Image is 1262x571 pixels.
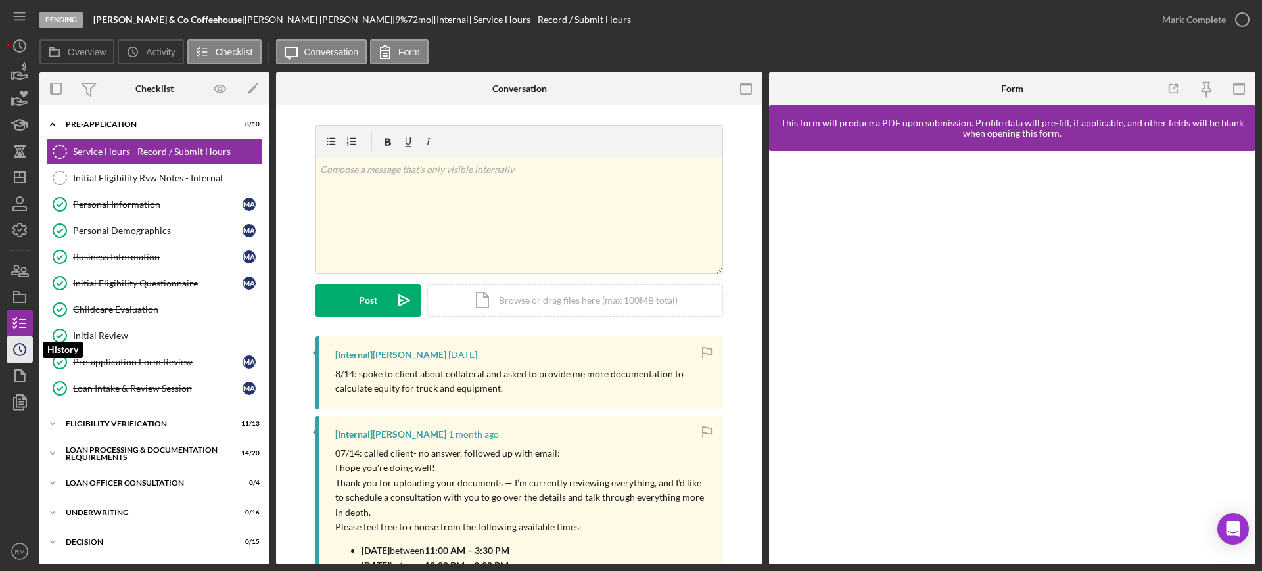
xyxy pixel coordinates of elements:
div: Loan Processing & Documentation Requirements [66,446,227,461]
button: RM [7,538,33,564]
button: Activity [118,39,183,64]
div: Form [1001,83,1023,94]
div: Pending [39,12,83,28]
button: Overview [39,39,114,64]
div: [Internal] [PERSON_NAME] [335,429,446,440]
div: M A [243,198,256,211]
a: Personal InformationMA [46,191,263,217]
button: Conversation [276,39,367,64]
a: Childcare Evaluation [46,296,263,323]
strong: [DATE] [362,545,390,556]
div: Decision [66,538,227,546]
p: 8/14: spoke to client about collateral and asked to provide me more documentation to calculate eq... [335,367,710,396]
p: I hope you're doing well! [335,461,710,475]
div: Service Hours - Record / Submit Hours [73,147,262,157]
strong: 12:00 PM – 3:30 PM [425,560,509,571]
iframe: Lenderfit form [782,164,1244,551]
label: Overview [68,47,106,57]
div: 0 / 4 [236,479,260,487]
a: Pre-application Form ReviewMA [46,349,263,375]
a: Personal DemographicsMA [46,217,263,244]
div: Mark Complete [1162,7,1226,33]
button: Mark Complete [1149,7,1255,33]
div: 0 / 15 [236,538,260,546]
div: M A [243,224,256,237]
div: M A [243,382,256,395]
div: Pre-application Form Review [73,357,243,367]
time: 2025-08-14 21:46 [448,350,477,360]
p: 07/14: called client- no answer, followed up with email: [335,446,710,461]
strong: [DATE] [362,560,390,571]
div: Initial Review [73,331,262,341]
label: Conversation [304,47,359,57]
div: 0 / 16 [236,509,260,516]
div: 9 % [395,14,408,25]
a: Service Hours - Record / Submit Hours [46,139,263,165]
time: 2025-07-14 21:19 [448,429,499,440]
p: Please feel free to choose from the following available times: [335,520,710,534]
div: Business Information [73,252,243,262]
div: Loan Intake & Review Session [73,383,243,394]
div: This form will produce a PDF upon submission. Profile data will pre-fill, if applicable, and othe... [776,118,1249,139]
div: Underwriting [66,509,227,516]
strong: 11:00 AM – 3:30 PM [425,545,509,556]
div: Post [359,284,377,317]
div: | [93,14,245,25]
div: M A [243,277,256,290]
div: 11 / 13 [236,420,260,428]
div: 72 mo [408,14,431,25]
button: Post [315,284,421,317]
text: RM [15,548,25,555]
p: between [362,543,710,558]
a: Loan Intake & Review SessionMA [46,375,263,401]
div: Personal Information [73,199,243,210]
div: [Internal] [PERSON_NAME] [335,350,446,360]
div: | [Internal] Service Hours - Record / Submit Hours [431,14,631,25]
div: Initial Eligibility Rvw Notes - Internal [73,173,262,183]
button: Form [370,39,429,64]
a: Business InformationMA [46,244,263,270]
div: 8 / 10 [236,120,260,128]
button: Checklist [187,39,262,64]
div: M A [243,355,256,369]
a: Initial Eligibility Rvw Notes - Internal [46,165,263,191]
div: [PERSON_NAME] [PERSON_NAME] | [245,14,395,25]
div: Open Intercom Messenger [1217,513,1249,545]
a: Initial Review [46,323,263,349]
div: Pre-Application [66,120,227,128]
div: 14 / 20 [236,449,260,457]
div: Eligibility Verification [66,420,227,428]
div: Childcare Evaluation [73,304,262,315]
p: Thank you for uploading your documents — I’m currently reviewing everything, and I’d like to sche... [335,476,710,520]
div: Conversation [492,83,547,94]
div: M A [243,250,256,263]
div: Checklist [135,83,174,94]
label: Activity [146,47,175,57]
label: Checklist [216,47,253,57]
label: Form [398,47,420,57]
a: Initial Eligibility QuestionnaireMA [46,270,263,296]
div: Personal Demographics [73,225,243,236]
div: Loan Officer Consultation [66,479,227,487]
div: Initial Eligibility Questionnaire [73,278,243,288]
b: [PERSON_NAME] & Co Coffeehouse [93,14,242,25]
